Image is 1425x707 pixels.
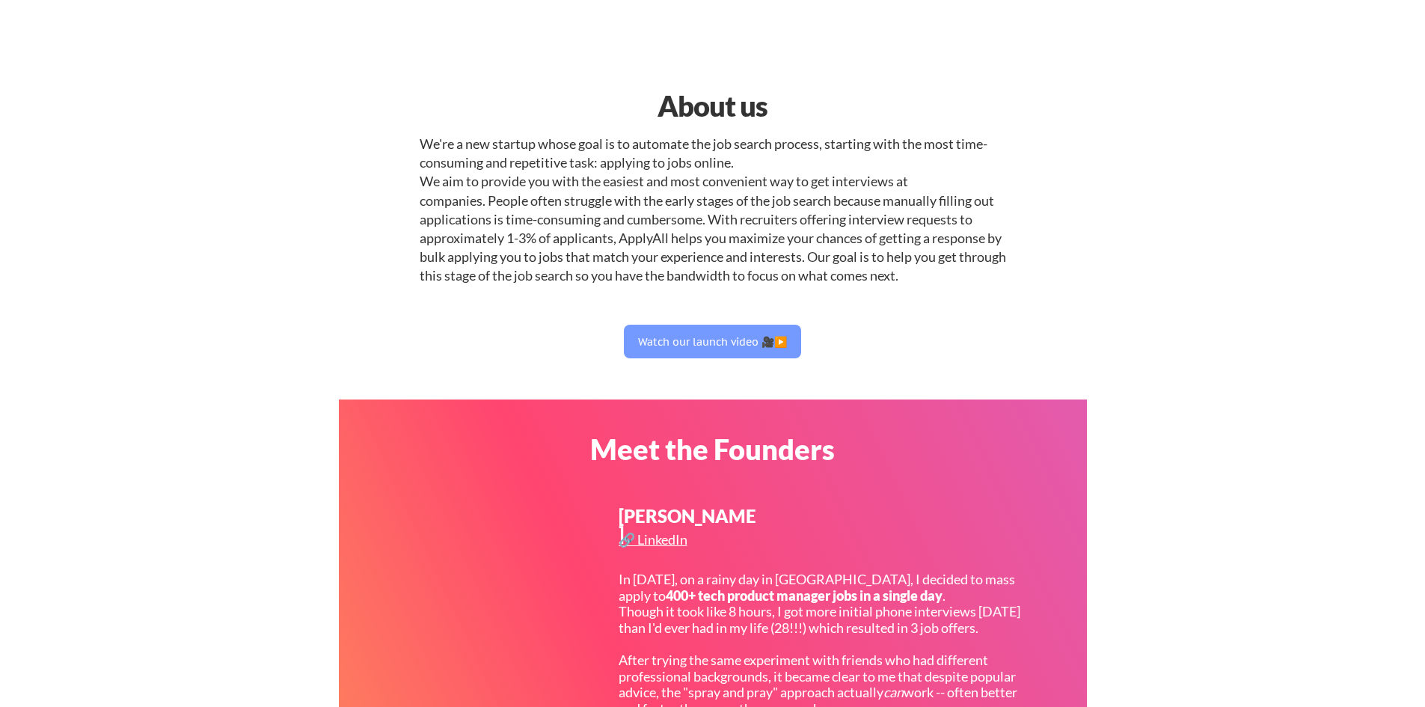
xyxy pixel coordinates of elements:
button: Watch our launch video 🎥▶️ [624,325,801,358]
div: We're a new startup whose goal is to automate the job search process, starting with the most time... [420,135,1006,286]
div: 🔗 LinkedIn [619,533,691,546]
em: can [883,684,904,700]
strong: 400+ tech product manager jobs in a single day [666,587,943,604]
a: 🔗 LinkedIn [619,533,691,551]
div: Meet the Founders [521,435,904,463]
div: [PERSON_NAME] [619,507,758,543]
div: About us [521,85,904,127]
